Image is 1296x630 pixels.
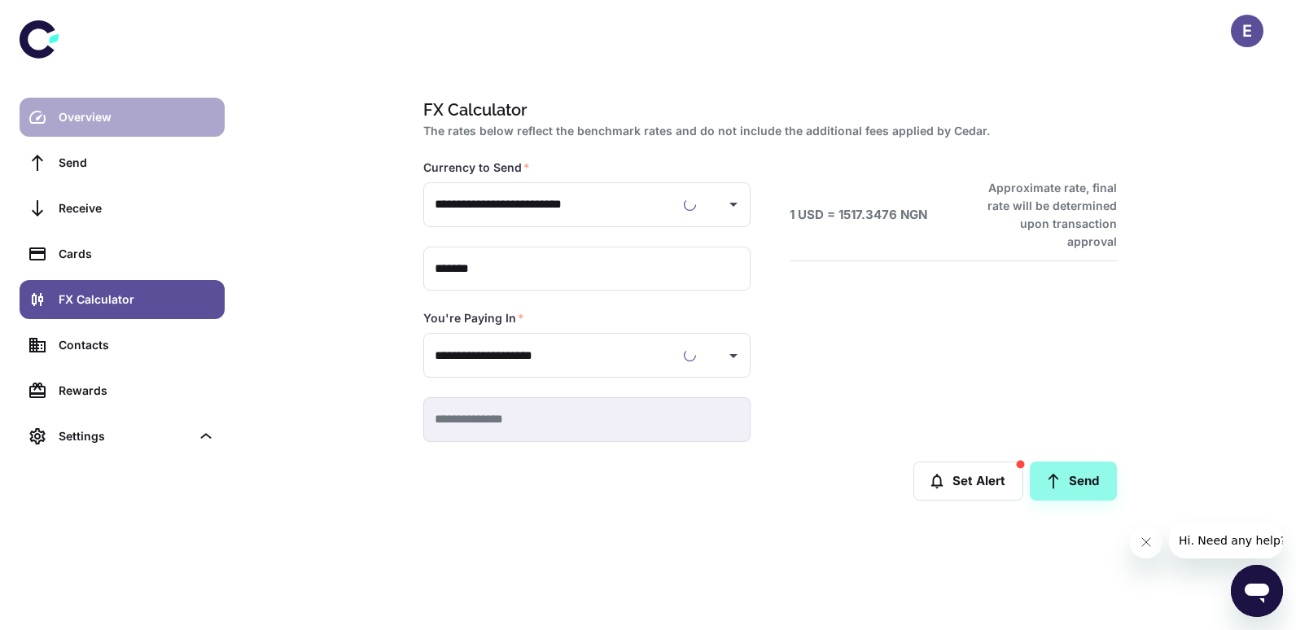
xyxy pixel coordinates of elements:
[20,98,225,137] a: Overview
[790,206,927,225] h6: 1 USD = 1517.3476 NGN
[423,160,530,176] label: Currency to Send
[20,234,225,273] a: Cards
[59,199,215,217] div: Receive
[423,310,524,326] label: You're Paying In
[59,108,215,126] div: Overview
[59,154,215,172] div: Send
[970,179,1117,251] h6: Approximate rate, final rate will be determined upon transaction approval
[913,462,1023,501] button: Set Alert
[1030,462,1117,501] a: Send
[722,344,745,367] button: Open
[59,336,215,354] div: Contacts
[1130,526,1162,558] iframe: Close message
[10,11,117,24] span: Hi. Need any help?
[59,291,215,308] div: FX Calculator
[20,326,225,365] a: Contacts
[20,189,225,228] a: Receive
[423,98,1110,122] h1: FX Calculator
[59,245,215,263] div: Cards
[1169,523,1283,558] iframe: Message from company
[20,280,225,319] a: FX Calculator
[20,143,225,182] a: Send
[1231,565,1283,617] iframe: Button to launch messaging window
[59,427,190,445] div: Settings
[20,371,225,410] a: Rewards
[59,382,215,400] div: Rewards
[1231,15,1263,47] button: E
[20,417,225,456] div: Settings
[722,193,745,216] button: Open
